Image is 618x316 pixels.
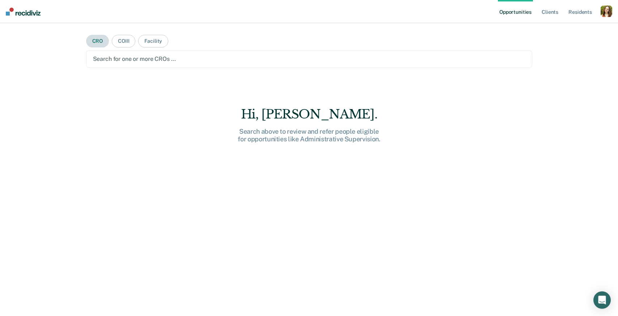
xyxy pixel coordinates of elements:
[193,107,425,122] div: Hi, [PERSON_NAME].
[593,291,611,309] div: Open Intercom Messenger
[86,35,109,47] button: CRO
[193,128,425,143] div: Search above to review and refer people eligible for opportunities like Administrative Supervision.
[6,8,41,16] img: Recidiviz
[112,35,135,47] button: COIII
[138,35,168,47] button: Facility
